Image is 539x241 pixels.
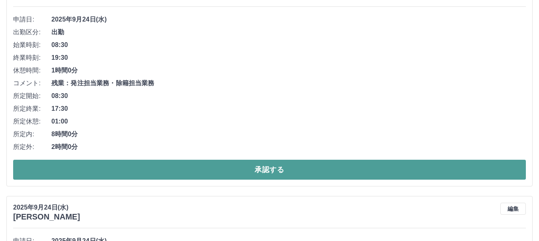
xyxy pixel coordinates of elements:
span: 2時間0分 [51,142,526,152]
span: 終業時刻: [13,53,51,63]
span: 所定終業: [13,104,51,114]
span: 所定外: [13,142,51,152]
span: 19:30 [51,53,526,63]
span: 休憩時間: [13,66,51,75]
span: 残業：発注担当業務・除籍担当業務 [51,78,526,88]
button: 承認する [13,160,526,180]
span: 出勤 [51,27,526,37]
p: 2025年9月24日(水) [13,203,80,212]
h3: [PERSON_NAME] [13,212,80,221]
span: 所定内: [13,129,51,139]
span: 2025年9月24日(水) [51,15,526,24]
span: 08:30 [51,40,526,50]
span: 申請日: [13,15,51,24]
span: コメント: [13,78,51,88]
span: 1時間0分 [51,66,526,75]
span: 始業時刻: [13,40,51,50]
span: 8時間0分 [51,129,526,139]
span: 01:00 [51,117,526,126]
span: 08:30 [51,91,526,101]
span: 出勤区分: [13,27,51,37]
span: 所定開始: [13,91,51,101]
span: 17:30 [51,104,526,114]
span: 所定休憩: [13,117,51,126]
button: 編集 [500,203,526,215]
